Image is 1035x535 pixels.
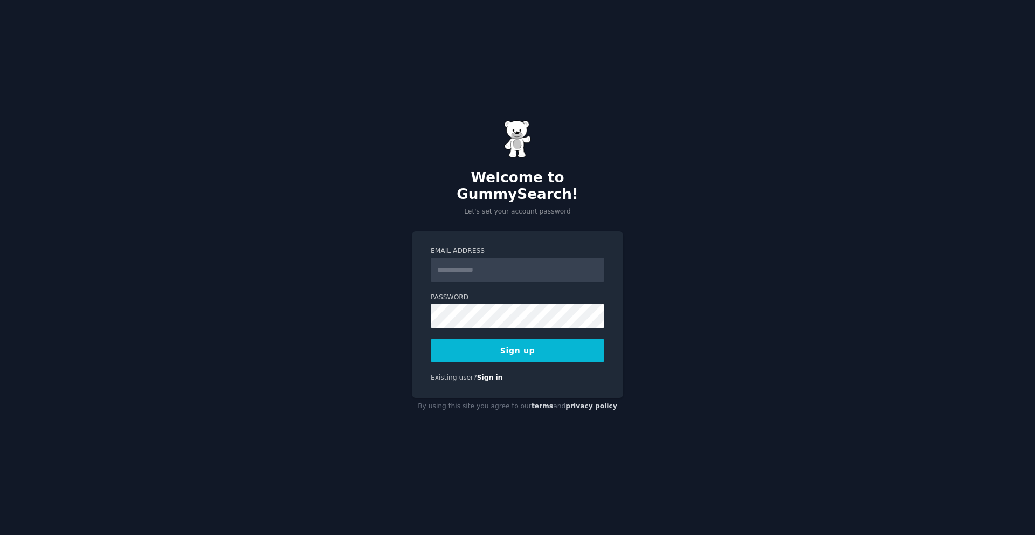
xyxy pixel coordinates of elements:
a: Sign in [477,374,503,381]
label: Password [431,293,604,303]
button: Sign up [431,339,604,362]
a: terms [532,402,553,410]
p: Let's set your account password [412,207,623,217]
img: Gummy Bear [504,120,531,158]
span: Existing user? [431,374,477,381]
a: privacy policy [565,402,617,410]
label: Email Address [431,246,604,256]
div: By using this site you agree to our and [412,398,623,415]
h2: Welcome to GummySearch! [412,169,623,203]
